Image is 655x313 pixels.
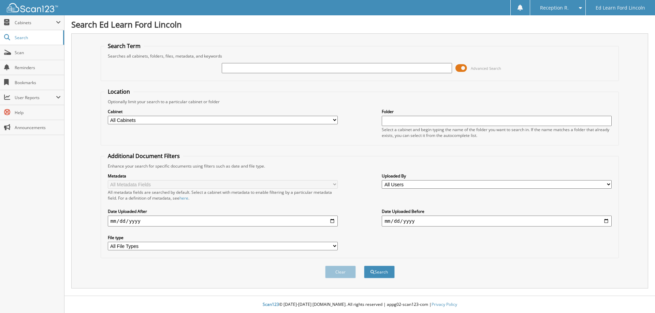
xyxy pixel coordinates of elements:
div: All metadata fields are searched by default. Select a cabinet with metadata to enable filtering b... [108,189,338,201]
legend: Search Term [104,42,144,50]
div: Searches all cabinets, folders, files, metadata, and keywords [104,53,615,59]
a: here [179,195,188,201]
span: Advanced Search [471,66,501,71]
span: Scan123 [263,301,279,307]
span: Bookmarks [15,80,61,85]
span: Scan [15,50,61,56]
label: Metadata [108,173,338,179]
legend: Additional Document Filters [104,152,183,160]
label: Folder [382,109,612,114]
span: Reminders [15,65,61,71]
input: start [108,216,338,226]
legend: Location [104,88,133,95]
span: User Reports [15,95,56,100]
div: Select a cabinet and begin typing the name of the folder you want to search in. If the name match... [382,127,612,138]
span: Help [15,110,61,115]
label: Date Uploaded Before [382,208,612,214]
img: scan123-logo-white.svg [7,3,58,12]
input: end [382,216,612,226]
span: Announcements [15,125,61,130]
h1: Search Ed Learn Ford Lincoln [71,19,648,30]
span: Cabinets [15,20,56,26]
a: Privacy Policy [432,301,457,307]
button: Search [364,266,395,278]
button: Clear [325,266,356,278]
label: File type [108,235,338,240]
div: Enhance your search for specific documents using filters such as date and file type. [104,163,615,169]
div: Optionally limit your search to a particular cabinet or folder [104,99,615,105]
span: Reception R. [540,6,569,10]
div: © [DATE]-[DATE] [DOMAIN_NAME]. All rights reserved | appg02-scan123-com | [64,296,655,313]
label: Date Uploaded After [108,208,338,214]
label: Uploaded By [382,173,612,179]
span: Search [15,35,60,41]
label: Cabinet [108,109,338,114]
span: Ed Learn Ford Lincoln [596,6,645,10]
